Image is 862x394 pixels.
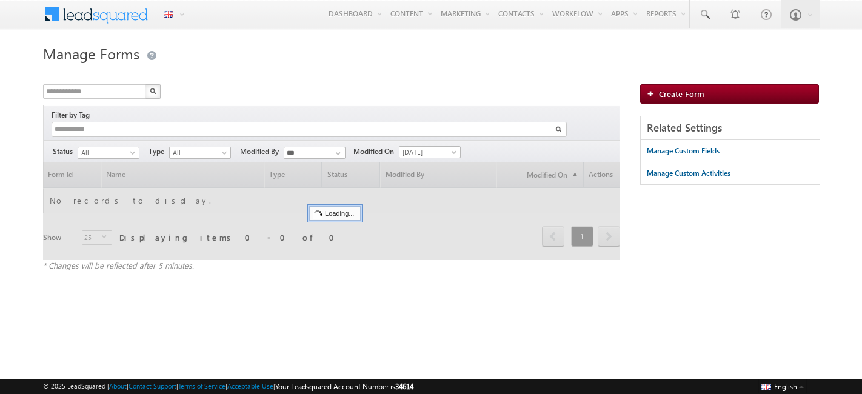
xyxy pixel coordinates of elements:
[150,88,156,94] img: Search
[43,260,620,271] div: * Changes will be reflected after 5 minutes.
[129,382,176,390] a: Contact Support
[275,382,413,391] span: Your Leadsquared Account Number is
[647,168,730,179] div: Manage Custom Activities
[647,140,720,162] a: Manage Custom Fields
[353,146,399,157] span: Modified On
[399,146,461,158] a: [DATE]
[109,382,127,390] a: About
[647,162,730,184] a: Manage Custom Activities
[52,109,94,122] div: Filter by Tag
[309,206,361,221] div: Loading...
[78,147,139,159] a: All
[43,44,139,63] span: Manage Forms
[78,147,136,158] span: All
[170,147,227,158] span: All
[149,146,169,157] span: Type
[240,146,284,157] span: Modified By
[43,381,413,392] span: © 2025 LeadSquared | | | | |
[647,90,659,97] img: add_icon.png
[169,147,231,159] a: All
[329,147,344,159] a: Show All Items
[774,382,797,391] span: English
[178,382,226,390] a: Terms of Service
[399,147,457,158] span: [DATE]
[641,116,820,140] div: Related Settings
[555,126,561,132] img: Search
[53,146,78,157] span: Status
[758,379,807,393] button: English
[659,88,704,99] span: Create Form
[227,382,273,390] a: Acceptable Use
[395,382,413,391] span: 34614
[647,145,720,156] div: Manage Custom Fields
